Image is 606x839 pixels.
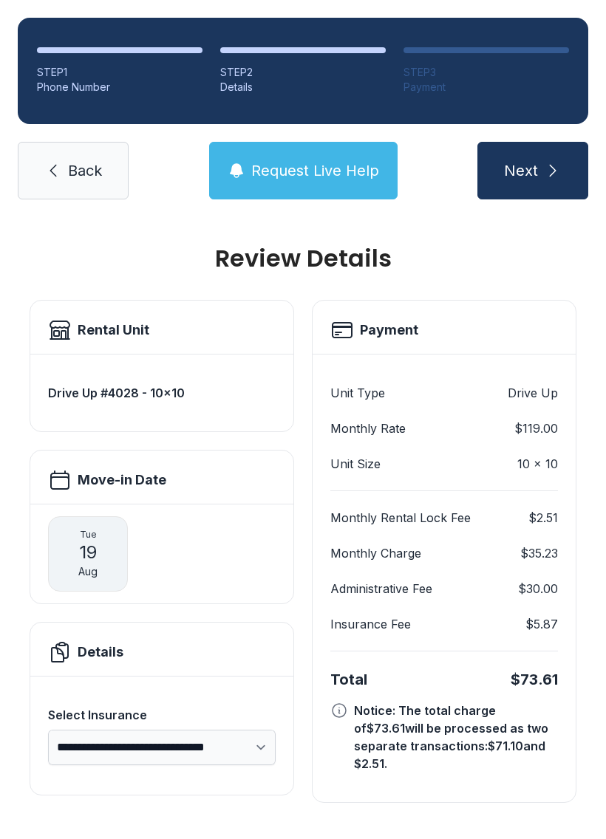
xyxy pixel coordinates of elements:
div: $73.61 [511,669,558,690]
span: Next [504,160,538,181]
dd: $119.00 [514,419,558,437]
dd: $30.00 [518,580,558,597]
div: Total [330,669,367,690]
dt: Insurance Fee [330,615,411,633]
h2: Rental Unit [78,320,149,340]
div: STEP 1 [37,65,202,80]
span: Aug [78,564,98,579]
select: Select Insurance [48,730,276,765]
dd: $35.23 [520,544,558,562]
div: Payment [404,80,569,95]
dd: $2.51 [528,509,558,527]
span: Request Live Help [251,160,379,181]
dd: $5.87 [525,615,558,633]
span: 19 [79,541,97,564]
dd: 10 x 10 [517,455,558,473]
div: Notice: The total charge of $73.61 will be processed as two separate transactions: $71.10 and $2.... [354,702,558,773]
dt: Monthly Rental Lock Fee [330,509,471,527]
h2: Payment [360,320,418,340]
div: STEP 3 [404,65,569,80]
dt: Monthly Charge [330,544,421,562]
h2: Details [78,642,123,662]
dd: Drive Up [508,384,558,402]
h1: Review Details [30,247,576,270]
span: Back [68,160,102,181]
span: Tue [80,529,97,541]
dt: Unit Size [330,455,381,473]
dt: Monthly Rate [330,419,406,437]
div: Select Insurance [48,706,276,724]
dt: Administrative Fee [330,580,432,597]
div: STEP 2 [220,65,386,80]
h3: Drive Up #4028 - 10x10 [48,384,276,402]
div: Phone Number [37,80,202,95]
h2: Move-in Date [78,470,166,490]
dt: Unit Type [330,384,385,402]
div: Details [220,80,386,95]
